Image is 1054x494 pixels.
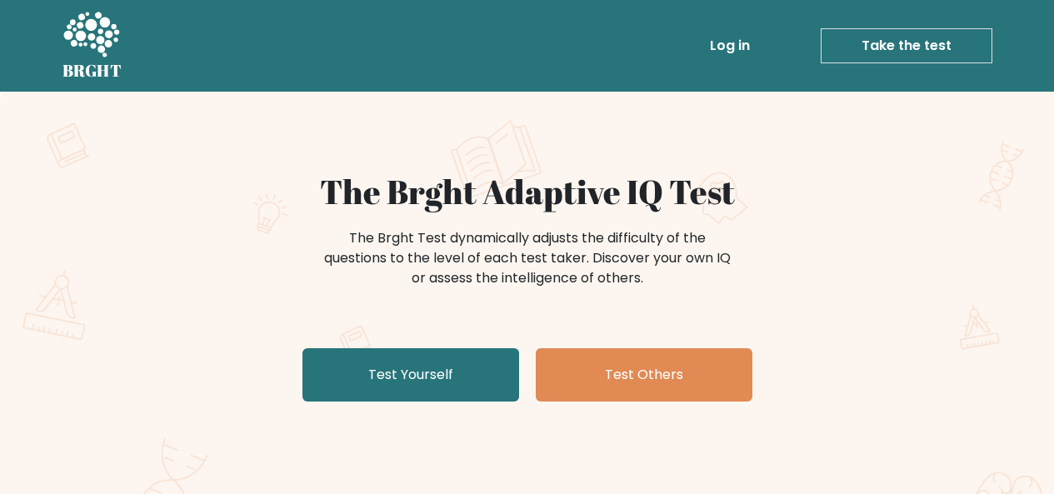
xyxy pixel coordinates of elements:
h5: BRGHT [62,61,122,81]
a: Test Others [536,348,752,402]
a: BRGHT [62,7,122,85]
a: Test Yourself [302,348,519,402]
a: Take the test [821,28,992,63]
div: The Brght Test dynamically adjusts the difficulty of the questions to the level of each test take... [319,228,736,288]
h1: The Brght Adaptive IQ Test [121,172,934,212]
a: Log in [703,29,757,62]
